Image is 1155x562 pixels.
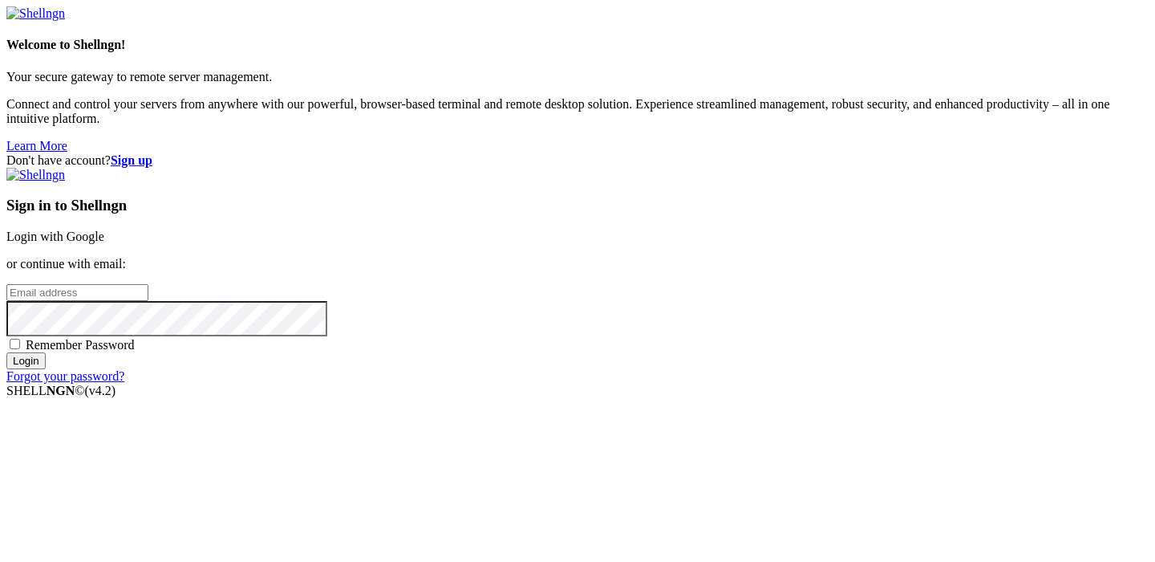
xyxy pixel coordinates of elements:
p: Connect and control your servers from anywhere with our powerful, browser-based terminal and remo... [6,97,1149,126]
img: Shellngn [6,6,65,21]
a: Forgot your password? [6,369,124,383]
a: Login with Google [6,230,104,243]
h4: Welcome to Shellngn! [6,38,1149,52]
p: or continue with email: [6,257,1149,271]
span: 4.2.0 [85,384,116,397]
input: Login [6,352,46,369]
span: Remember Password [26,338,135,352]
input: Remember Password [10,339,20,349]
span: SHELL © [6,384,115,397]
a: Learn More [6,139,67,153]
img: Shellngn [6,168,65,182]
b: NGN [47,384,75,397]
p: Your secure gateway to remote server management. [6,70,1149,84]
div: Don't have account? [6,153,1149,168]
h3: Sign in to Shellngn [6,197,1149,214]
input: Email address [6,284,148,301]
a: Sign up [111,153,152,167]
